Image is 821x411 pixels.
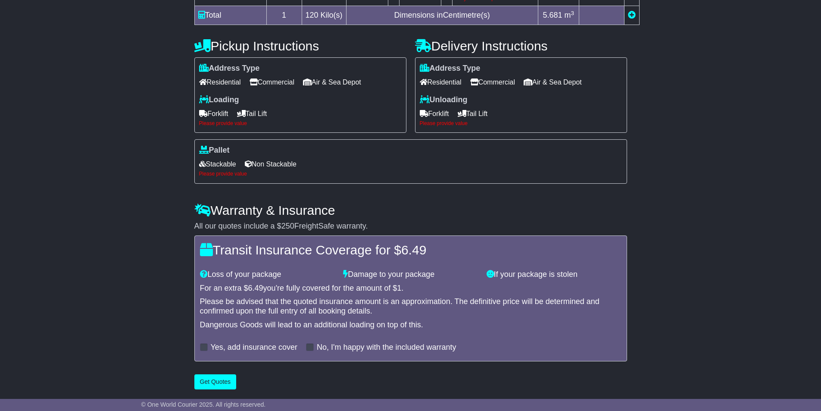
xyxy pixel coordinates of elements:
[524,75,582,89] span: Air & Sea Depot
[194,374,237,389] button: Get Quotes
[628,11,636,19] a: Add new item
[420,120,622,126] div: Please provide value
[199,120,402,126] div: Please provide value
[571,10,574,16] sup: 3
[397,284,401,292] span: 1
[245,157,297,171] span: Non Stackable
[303,75,361,89] span: Air & Sea Depot
[199,107,228,120] span: Forklift
[302,6,346,25] td: Kilo(s)
[200,297,621,316] div: Please be advised that the quoted insurance amount is an approximation. The definitive price will...
[470,75,515,89] span: Commercial
[346,6,538,25] td: Dimensions in Centimetre(s)
[199,157,236,171] span: Stackable
[248,284,263,292] span: 6.49
[420,64,481,73] label: Address Type
[237,107,267,120] span: Tail Lift
[196,270,339,279] div: Loss of your package
[266,6,302,25] td: 1
[339,270,482,279] div: Damage to your package
[199,171,622,177] div: Please provide value
[194,6,266,25] td: Total
[141,401,266,408] span: © One World Courier 2025. All rights reserved.
[211,343,297,352] label: Yes, add insurance cover
[401,243,426,257] span: 6.49
[306,11,318,19] span: 120
[199,95,239,105] label: Loading
[199,64,260,73] label: Address Type
[415,39,627,53] h4: Delivery Instructions
[199,146,230,155] label: Pallet
[200,243,621,257] h4: Transit Insurance Coverage for $
[543,11,562,19] span: 5.681
[317,343,456,352] label: No, I'm happy with the included warranty
[420,95,468,105] label: Unloading
[199,75,241,89] span: Residential
[281,222,294,230] span: 250
[250,75,294,89] span: Commercial
[420,107,449,120] span: Forklift
[200,320,621,330] div: Dangerous Goods will lead to an additional loading on top of this.
[194,39,406,53] h4: Pickup Instructions
[420,75,462,89] span: Residential
[458,107,488,120] span: Tail Lift
[482,270,626,279] div: If your package is stolen
[564,11,574,19] span: m
[200,284,621,293] div: For an extra $ you're fully covered for the amount of $ .
[194,222,627,231] div: All our quotes include a $ FreightSafe warranty.
[194,203,627,217] h4: Warranty & Insurance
